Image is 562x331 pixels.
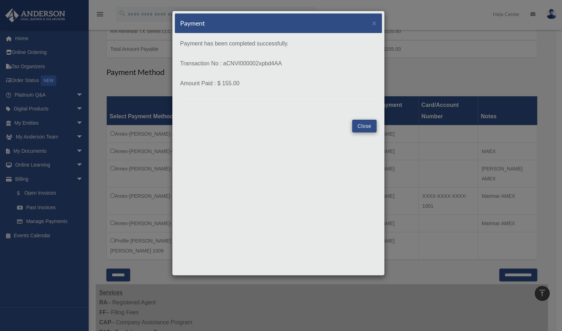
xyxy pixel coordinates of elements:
[352,120,377,132] button: Close
[180,39,377,49] p: Payment has been completed successfully.
[180,19,205,28] h5: Payment
[180,78,377,88] p: Amount Paid : $ 155.00
[372,19,377,27] button: Close
[180,59,377,69] p: Transaction No : aCNVI000002xpbd4AA
[372,19,377,27] span: ×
